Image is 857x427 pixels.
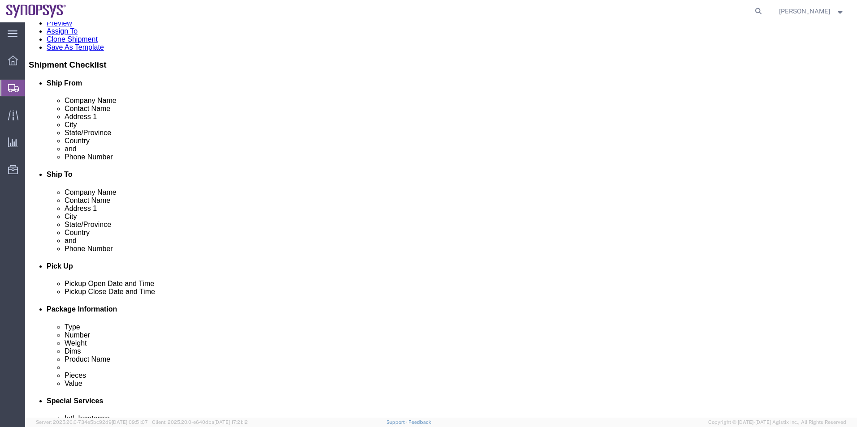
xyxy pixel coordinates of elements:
a: Support [386,419,409,425]
a: Feedback [408,419,431,425]
span: Client: 2025.20.0-e640dba [152,419,248,425]
span: [DATE] 17:21:12 [214,419,248,425]
span: Copyright © [DATE]-[DATE] Agistix Inc., All Rights Reserved [708,418,846,426]
span: Server: 2025.20.0-734e5bc92d9 [36,419,148,425]
span: Kaelen O'Connor [779,6,830,16]
span: [DATE] 09:51:07 [112,419,148,425]
img: logo [6,4,66,18]
iframe: FS Legacy Container [25,22,857,418]
button: [PERSON_NAME] [779,6,845,17]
